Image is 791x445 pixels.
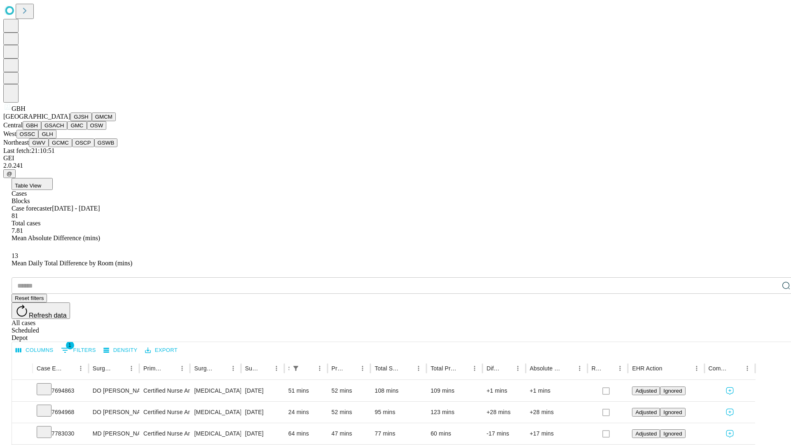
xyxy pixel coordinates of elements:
[413,363,424,374] button: Menu
[332,423,367,444] div: 47 mins
[70,112,92,121] button: GJSH
[487,365,500,372] div: Difference
[530,365,562,372] div: Absolute Difference
[288,423,323,444] div: 64 mins
[660,408,685,417] button: Ignored
[12,205,52,212] span: Case forecaster
[143,365,164,372] div: Primary Service
[7,171,12,177] span: @
[194,423,236,444] div: [MEDICAL_DATA] WITH [MEDICAL_DATA] AND/OR [MEDICAL_DATA] WITH OR WITHOUT D\T\C
[632,365,662,372] div: EHR Action
[16,427,28,441] button: Expand
[663,363,675,374] button: Sort
[194,402,236,423] div: [MEDICAL_DATA] WITH [MEDICAL_DATA] AND/OR [MEDICAL_DATA] WITH OR WITHOUT D\T\C
[41,121,67,130] button: GSACH
[245,423,280,444] div: [DATE]
[632,429,660,438] button: Adjusted
[94,138,118,147] button: GSWB
[194,365,215,372] div: Surgery Name
[530,380,583,401] div: +1 mins
[126,363,137,374] button: Menu
[16,405,28,420] button: Expand
[12,227,23,234] span: 7.81
[12,260,132,267] span: Mean Daily Total Difference by Room (mins)
[530,402,583,423] div: +28 mins
[314,363,325,374] button: Menu
[288,380,323,401] div: 51 mins
[709,365,729,372] div: Comments
[742,363,753,374] button: Menu
[635,388,657,394] span: Adjusted
[691,363,702,374] button: Menu
[271,363,282,374] button: Menu
[357,363,368,374] button: Menu
[332,402,367,423] div: 52 mins
[143,344,180,357] button: Export
[288,402,323,423] div: 24 mins
[12,212,18,219] span: 81
[614,363,626,374] button: Menu
[562,363,574,374] button: Sort
[431,380,478,401] div: 109 mins
[663,431,682,437] span: Ignored
[37,380,84,401] div: 7694863
[431,423,478,444] div: 60 mins
[245,380,280,401] div: [DATE]
[194,380,236,401] div: [MEDICAL_DATA] WITH [MEDICAL_DATA] AND/OR [MEDICAL_DATA] WITH OR WITHOUT D\T\C
[37,402,84,423] div: 7694968
[52,205,100,212] span: [DATE] - [DATE]
[12,105,26,112] span: GBH
[12,234,100,241] span: Mean Absolute Difference (mins)
[75,363,87,374] button: Menu
[632,386,660,395] button: Adjusted
[431,365,456,372] div: Total Predicted Duration
[63,363,75,374] button: Sort
[469,363,480,374] button: Menu
[14,344,56,357] button: Select columns
[431,402,478,423] div: 123 mins
[67,121,87,130] button: GMC
[3,155,788,162] div: GEI
[143,402,186,423] div: Certified Nurse Anesthetist
[15,183,41,189] span: Table View
[12,178,53,190] button: Table View
[3,169,16,178] button: @
[38,130,56,138] button: GLH
[143,380,186,401] div: Certified Nurse Anesthetist
[87,121,107,130] button: OSW
[635,409,657,415] span: Adjusted
[574,363,585,374] button: Menu
[290,363,302,374] button: Show filters
[487,380,522,401] div: +1 mins
[487,402,522,423] div: +28 mins
[3,122,23,129] span: Central
[12,302,70,319] button: Refresh data
[635,431,657,437] span: Adjusted
[37,423,84,444] div: 7783030
[660,386,685,395] button: Ignored
[3,139,29,146] span: Northeast
[114,363,126,374] button: Sort
[29,312,67,319] span: Refresh data
[15,295,44,301] span: Reset filters
[66,341,74,349] span: 1
[16,384,28,398] button: Expand
[660,429,685,438] button: Ignored
[93,365,113,372] div: Surgeon Name
[72,138,94,147] button: OSCP
[332,365,345,372] div: Predicted In Room Duration
[632,408,660,417] button: Adjusted
[3,130,16,137] span: West
[288,365,289,372] div: Scheduled In Room Duration
[3,162,788,169] div: 2.0.241
[93,380,135,401] div: DO [PERSON_NAME] [PERSON_NAME] Do
[592,365,602,372] div: Resolved in EHR
[730,363,742,374] button: Sort
[332,380,367,401] div: 52 mins
[37,365,63,372] div: Case Epic Id
[143,423,186,444] div: Certified Nurse Anesthetist
[374,423,422,444] div: 77 mins
[245,365,258,372] div: Surgery Date
[487,423,522,444] div: -17 mins
[92,112,116,121] button: GMCM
